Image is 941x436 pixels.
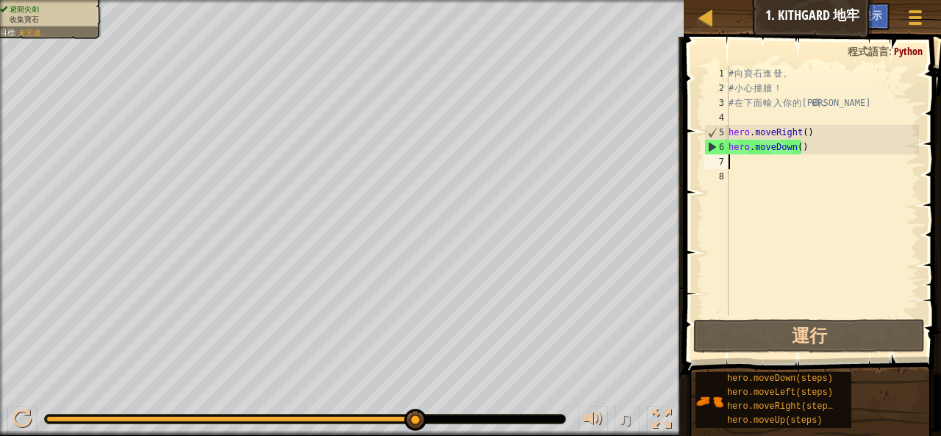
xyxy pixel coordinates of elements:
[704,66,729,81] div: 1
[10,5,38,13] span: 避開尖刺
[704,96,729,110] div: 3
[889,44,894,58] span: :
[705,140,729,154] div: 6
[727,374,833,384] span: hero.moveDown(steps)
[18,29,40,37] span: 未完成
[693,319,926,353] button: 運行
[704,154,729,169] div: 7
[615,406,640,436] button: ♫
[894,44,923,58] span: Python
[7,406,37,436] button: Ctrl + P: Play
[727,415,823,426] span: hero.moveUp(steps)
[705,125,729,140] div: 5
[704,169,729,184] div: 8
[579,406,608,436] button: 調整音量
[15,29,18,37] span: :
[727,401,838,412] span: hero.moveRight(steps)
[618,408,633,430] span: ♫
[10,15,38,24] span: 收集寶石
[727,387,833,398] span: hero.moveLeft(steps)
[897,3,934,37] button: 顯示遊戲選單
[851,8,882,22] span: 小提示
[848,44,889,58] span: 程式語言
[704,81,729,96] div: 2
[647,406,676,436] button: 切換全螢幕
[704,110,729,125] div: 4
[695,387,723,415] img: portrait.png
